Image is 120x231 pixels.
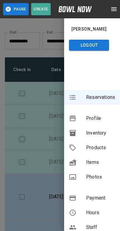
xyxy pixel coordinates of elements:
[3,3,29,15] button: Pause
[64,126,120,140] div: Inventory
[86,224,115,231] span: Staff
[64,111,120,126] div: Profile
[64,170,120,184] div: Photos
[86,173,115,181] span: Photos
[86,115,115,122] span: Profile
[108,3,120,15] button: open drawer
[31,3,51,15] button: Create
[86,129,115,137] span: Inventory
[64,191,120,205] div: Payment
[69,40,109,51] button: Logout
[86,194,115,202] span: Payment
[86,144,115,151] span: Products
[58,6,92,12] img: logo
[69,23,109,35] button: [PERSON_NAME]
[64,140,120,155] div: Products
[86,159,115,166] span: Items
[64,155,120,170] div: Items
[86,209,115,216] span: Hours
[64,90,120,105] div: Reservations
[64,205,120,220] div: Hours
[86,94,115,101] span: Reservations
